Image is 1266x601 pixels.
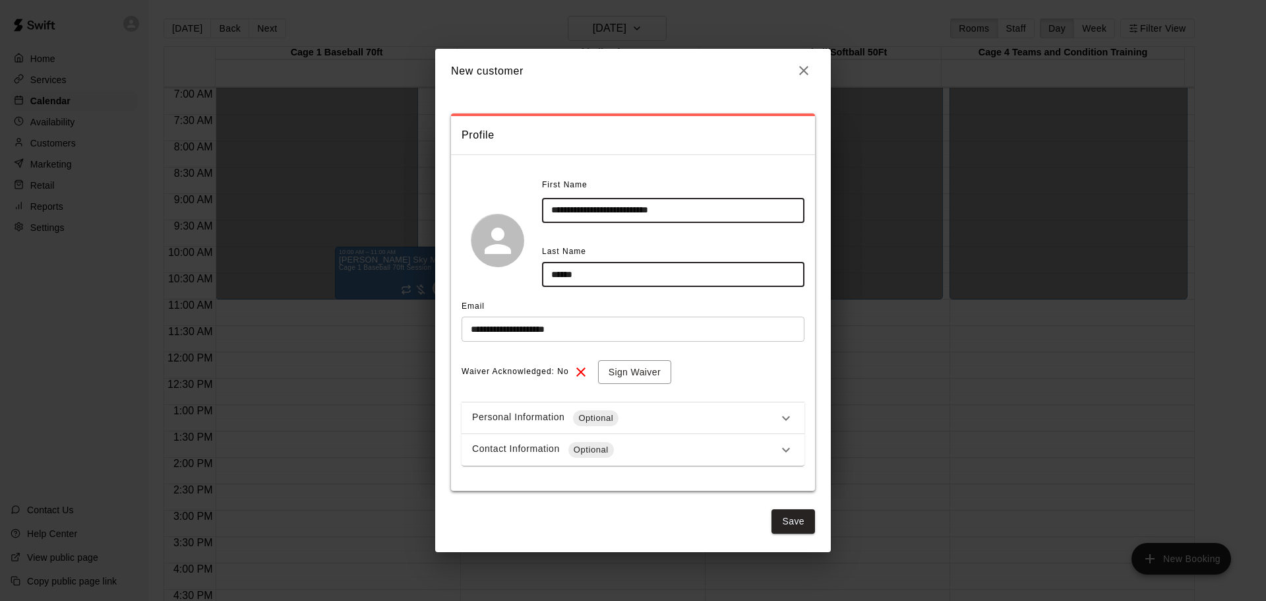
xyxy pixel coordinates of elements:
[451,63,524,80] h6: New customer
[771,509,815,534] button: Save
[462,362,569,383] span: Waiver Acknowledged: No
[462,127,804,144] span: Profile
[542,175,588,196] span: First Name
[462,402,804,434] div: Personal InformationOptional
[542,247,586,256] span: Last Name
[462,434,804,466] div: Contact InformationOptional
[472,442,778,458] div: Contact Information
[568,443,614,457] span: Optional
[472,410,778,426] div: Personal Information
[573,412,618,425] span: Optional
[462,301,485,311] span: Email
[598,360,671,385] button: Sign Waiver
